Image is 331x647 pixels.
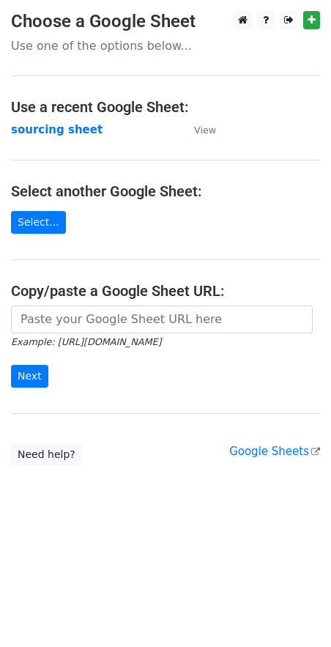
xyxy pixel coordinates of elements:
h4: Select another Google Sheet: [11,182,320,200]
a: View [179,123,216,136]
a: Need help? [11,443,82,466]
h4: Copy/paste a Google Sheet URL: [11,282,320,300]
h4: Use a recent Google Sheet: [11,98,320,116]
input: Next [11,365,48,388]
input: Paste your Google Sheet URL here [11,306,313,333]
a: sourcing sheet [11,123,103,136]
a: Select... [11,211,66,234]
h3: Choose a Google Sheet [11,11,320,32]
a: Google Sheets [229,445,320,458]
small: View [194,125,216,136]
small: Example: [URL][DOMAIN_NAME] [11,336,161,347]
p: Use one of the options below... [11,38,320,53]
